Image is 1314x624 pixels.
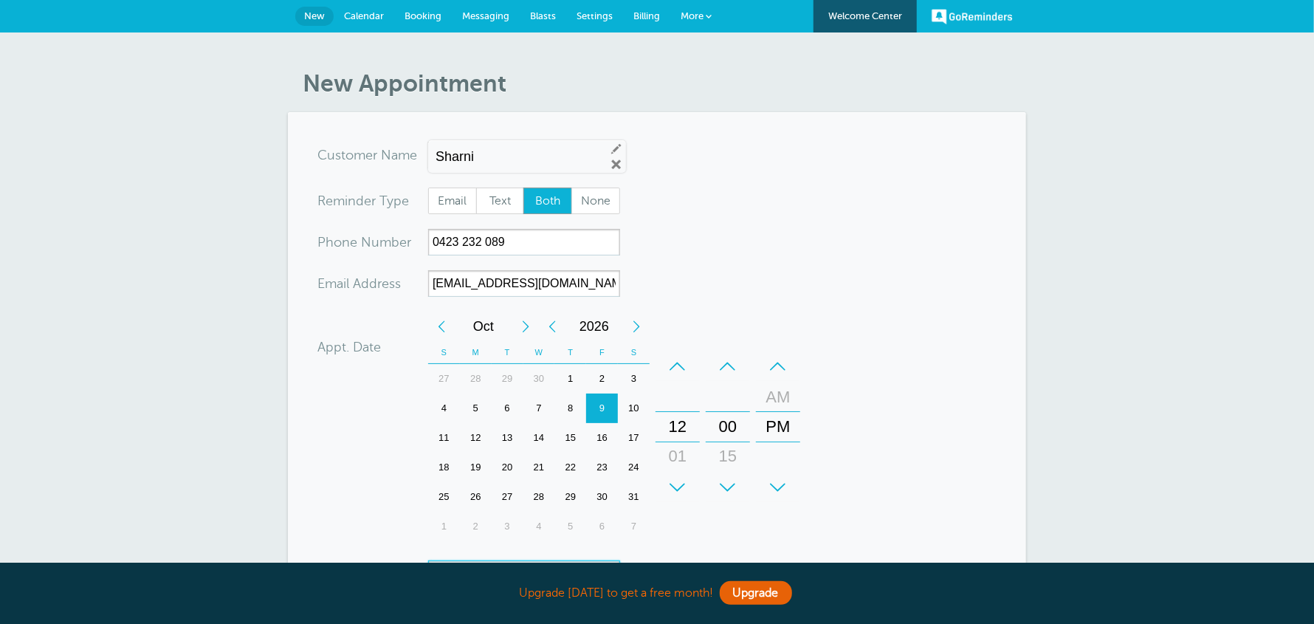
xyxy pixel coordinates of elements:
div: Friday, October 23 [586,453,618,482]
div: 16 [586,423,618,453]
div: 21 [523,453,555,482]
div: 18 [428,453,460,482]
span: Messaging [462,10,509,21]
span: October [455,312,512,341]
span: Ema [317,277,343,290]
label: Reminder Type [317,194,409,208]
div: 14 [523,423,555,453]
div: Saturday, October 10 [618,394,650,423]
div: Thursday, October 22 [554,453,586,482]
span: Calendar [344,10,384,21]
label: Appt. Date [317,340,381,354]
div: 26 [460,482,492,512]
div: Sunday, October 25 [428,482,460,512]
span: Blasts [530,10,556,21]
div: Tuesday, October 27 [492,482,523,512]
div: Monday, October 26 [460,482,492,512]
h1: New Appointment [303,69,1026,97]
div: Thursday, October 1 [554,364,586,394]
div: Sunday, October 18 [428,453,460,482]
div: Wednesday, October 21 [523,453,555,482]
div: 27 [428,364,460,394]
label: Text [476,188,525,214]
th: T [492,341,523,364]
div: 17 [618,423,650,453]
a: Upgrade [720,581,792,605]
div: 3 [618,364,650,394]
div: 24 [618,453,650,482]
div: 8 [554,394,586,423]
div: PM [760,412,796,442]
div: Thursday, October 8 [554,394,586,423]
th: F [586,341,618,364]
div: 1 [554,364,586,394]
div: Sunday, October 4 [428,394,460,423]
div: Wednesday, October 14 [523,423,555,453]
span: Both [524,188,571,213]
div: Monday, November 2 [460,512,492,541]
div: Saturday, October 3 [618,364,650,394]
div: Friday, October 16 [586,423,618,453]
div: 25 [428,482,460,512]
div: 31 [618,482,650,512]
span: Settings [577,10,613,21]
div: AM [760,383,796,412]
div: 20 [492,453,523,482]
div: 6 [586,512,618,541]
span: None [572,188,619,213]
div: 4 [428,394,460,423]
div: 2 [460,512,492,541]
div: 23 [586,453,618,482]
div: 28 [523,482,555,512]
th: S [428,341,460,364]
div: Wednesday, October 7 [523,394,555,423]
div: 5 [460,394,492,423]
a: New [295,7,334,26]
div: 15 [554,423,586,453]
div: 11 [428,423,460,453]
div: 7 [618,512,650,541]
div: Thursday, October 29 [554,482,586,512]
div: 00 [710,412,746,442]
div: Friday, November 6 [586,512,618,541]
span: Booking [405,10,441,21]
div: 19 [460,453,492,482]
div: 28 [460,364,492,394]
div: Monday, October 12 [460,423,492,453]
div: 30 [710,471,746,501]
span: More [681,10,704,21]
div: Tuesday, September 29 [492,364,523,394]
div: 2 [586,364,618,394]
div: Monday, October 19 [460,453,492,482]
div: 15 [710,442,746,471]
div: Tuesday, November 3 [492,512,523,541]
div: Next Year [623,312,650,341]
div: Saturday, October 24 [618,453,650,482]
label: Both [523,188,572,214]
div: Previous Month [428,312,455,341]
div: Saturday, October 17 [618,423,650,453]
div: Wednesday, October 28 [523,482,555,512]
div: 1 [428,512,460,541]
div: Sunday, October 11 [428,423,460,453]
div: Previous Year [539,312,565,341]
a: Remove [610,158,623,171]
div: 6 [492,394,523,423]
div: Saturday, October 31 [618,482,650,512]
div: Tuesday, October 20 [492,453,523,482]
span: Text [477,188,524,213]
div: Thursday, October 15 [554,423,586,453]
div: Monday, October 5 [460,394,492,423]
div: Thursday, November 5 [554,512,586,541]
div: Saturday, November 7 [618,512,650,541]
div: 13 [492,423,523,453]
div: Tuesday, October 6 [492,394,523,423]
th: T [554,341,586,364]
div: Monday, September 28 [460,364,492,394]
div: 7 [523,394,555,423]
span: Email [429,188,476,213]
div: 3 [492,512,523,541]
span: 2026 [565,312,623,341]
div: 10 [618,394,650,423]
div: 22 [554,453,586,482]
